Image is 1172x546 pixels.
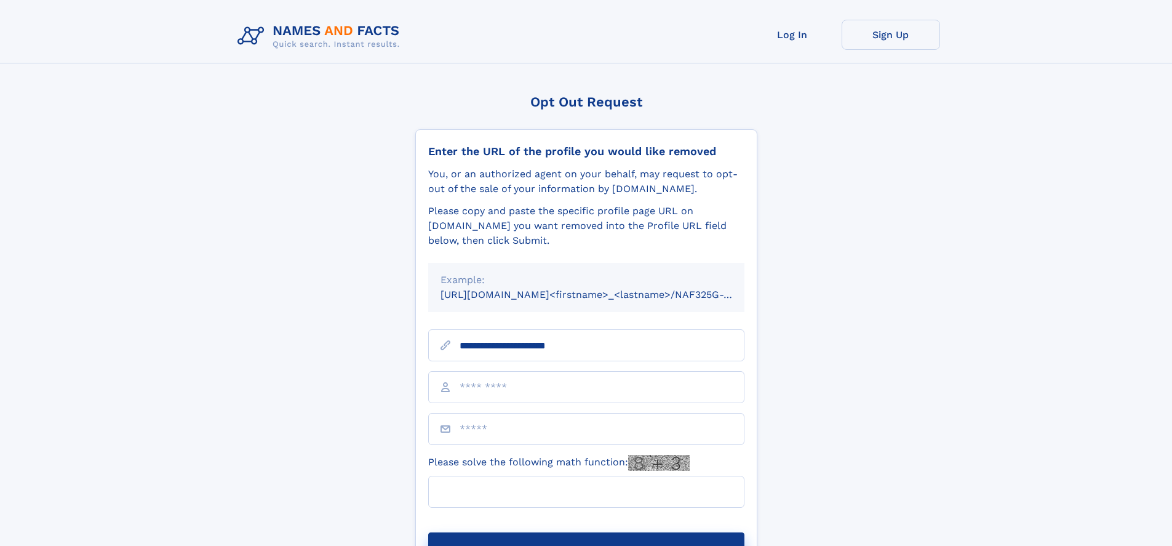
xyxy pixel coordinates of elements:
img: Logo Names and Facts [233,20,410,53]
div: You, or an authorized agent on your behalf, may request to opt-out of the sale of your informatio... [428,167,744,196]
div: Opt Out Request [415,94,757,110]
div: Please copy and paste the specific profile page URL on [DOMAIN_NAME] you want removed into the Pr... [428,204,744,248]
small: [URL][DOMAIN_NAME]<firstname>_<lastname>/NAF325G-xxxxxxxx [440,289,768,300]
a: Log In [743,20,842,50]
a: Sign Up [842,20,940,50]
div: Enter the URL of the profile you would like removed [428,145,744,158]
label: Please solve the following math function: [428,455,690,471]
div: Example: [440,273,732,287]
